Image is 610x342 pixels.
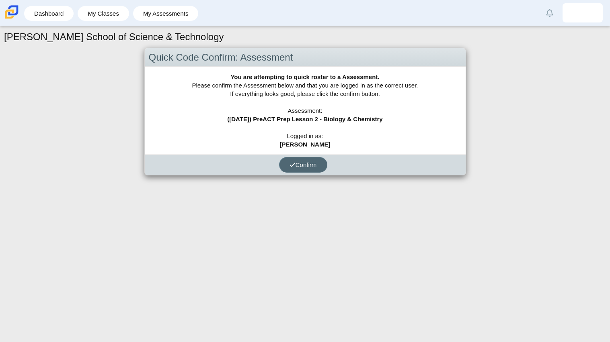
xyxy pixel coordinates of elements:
[230,73,379,80] b: You are attempting to quick roster to a Assessment.
[280,141,331,148] b: [PERSON_NAME]
[290,161,317,168] span: Confirm
[3,4,20,20] img: Carmen School of Science & Technology
[541,4,559,22] a: Alerts
[82,6,125,21] a: My Classes
[279,157,327,173] button: Confirm
[563,3,603,22] a: rodrigo.esquivelle.Qouslq
[4,30,224,44] h1: [PERSON_NAME] School of Science & Technology
[137,6,195,21] a: My Assessments
[3,15,20,22] a: Carmen School of Science & Technology
[145,48,466,67] div: Quick Code Confirm: Assessment
[145,67,466,155] div: Please confirm the Assessment below and that you are logged in as the correct user. If everything...
[576,6,589,19] img: rodrigo.esquivelle.Qouslq
[227,116,382,122] b: ([DATE]) PreACT Prep Lesson 2 - Biology & Chemistry
[28,6,70,21] a: Dashboard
